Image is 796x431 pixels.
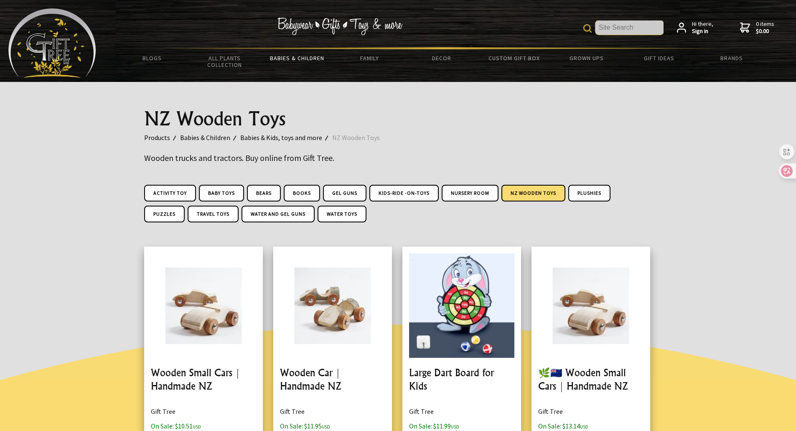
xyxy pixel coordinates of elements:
span: 0 items [756,20,774,35]
a: Gel Guns [323,185,366,201]
a: Grown Ups [550,49,623,67]
a: Plushies [568,185,610,201]
a: Nursery Room [442,185,498,201]
a: Puzzles [144,206,185,222]
a: Bears [247,185,281,201]
h1: NZ Wooden Toys [144,109,652,129]
a: Water Toys [318,206,366,222]
a: Products [144,132,180,143]
img: product search [583,24,592,33]
a: Family [333,49,405,67]
a: Activity Toy [144,185,196,201]
a: 0 items$0.00 [740,20,774,35]
a: Brands [695,49,768,67]
strong: $0.00 [756,28,774,35]
a: NZ Wooden Toys [332,132,390,143]
a: Babies & Kids, toys and more [240,132,332,143]
a: Babies & Children [180,132,240,143]
img: Babywear - Gifts - Toys & more [277,18,402,35]
span: Hi there, [692,20,713,35]
a: Hi there,Sign in [677,20,713,35]
a: Babies & Children [261,49,333,67]
a: Custom Gift Box [478,49,550,67]
a: Decor [406,49,478,67]
a: Travel Toys [188,206,239,222]
a: Baby Toys [199,185,244,201]
a: Kids-Ride -on-Toys [369,185,439,201]
a: Gift Ideas [623,49,695,67]
big: Wooden trucks and tractors. Buy online from Gift Tree. [144,153,334,163]
a: BLOGS [116,49,188,67]
a: Water and Gel Guns [242,206,315,222]
a: All Plants Collection [188,49,261,74]
a: Books [284,185,320,201]
img: Babyware - Gifts - Toys and more... [8,8,96,78]
input: Site Search [595,20,664,35]
strong: Sign in [692,28,713,35]
a: NZ Wooden Toys [501,185,565,201]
